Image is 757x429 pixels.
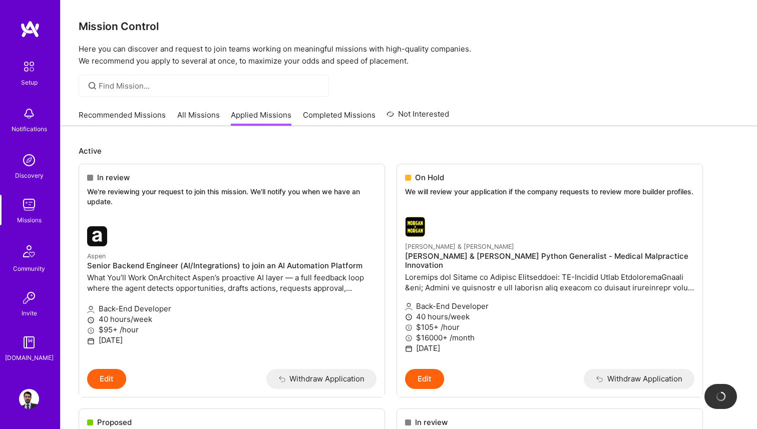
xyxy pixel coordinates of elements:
a: User Avatar [17,389,42,409]
img: Morgan & Morgan company logo [405,217,425,237]
span: On Hold [415,172,444,183]
i: icon Calendar [405,345,413,352]
p: We will review your application if the company requests to review more builder profiles. [405,187,694,197]
small: Aspen [87,252,106,260]
small: [PERSON_NAME] & [PERSON_NAME] [405,243,514,250]
div: Community [13,263,45,274]
p: Active [79,146,739,156]
i: icon SearchGrey [87,80,98,92]
img: setup [19,56,40,77]
img: guide book [19,332,39,352]
a: Completed Missions [303,110,375,126]
p: $95+ /hour [87,324,376,335]
i: icon MoneyGray [405,324,413,331]
img: discovery [19,150,39,170]
input: Find Mission... [99,81,321,91]
h4: [PERSON_NAME] & [PERSON_NAME] Python Generalist - Medical Malpractice Innovation [405,252,694,270]
p: Back-End Developer [405,301,694,311]
div: [DOMAIN_NAME] [5,352,54,363]
h3: Mission Control [79,20,739,33]
img: Invite [19,288,39,308]
img: Community [17,239,41,263]
i: icon Applicant [405,303,413,310]
i: icon Calendar [87,337,95,345]
button: Edit [405,369,444,389]
span: Proposed [97,417,132,427]
a: Applied Missions [231,110,291,126]
img: teamwork [19,195,39,215]
p: 40 hours/week [87,314,376,324]
button: Withdraw Application [266,369,377,389]
a: Not Interested [387,108,449,126]
a: Morgan & Morgan company logo[PERSON_NAME] & [PERSON_NAME][PERSON_NAME] & [PERSON_NAME] Python Gen... [397,209,702,369]
p: Loremips dol Sitame co Adipisc Elitseddoei: TE-Incidid Utlab EtdoloremaGnaali &eni; Admini ve qui... [405,272,694,293]
p: Back-End Developer [87,303,376,314]
h4: Senior Backend Engineer (AI/Integrations) to join an AI Automation Platform [87,261,376,270]
i: icon MoneyGray [87,327,95,334]
div: Invite [22,308,37,318]
div: Setup [21,77,38,88]
p: [DATE] [87,335,376,345]
p: What You’ll Work OnArchitect Aspen’s proactive AI layer — a full feedback loop where the agent de... [87,272,376,293]
i: icon Clock [87,316,95,324]
p: We're reviewing your request to join this mission. We'll notify you when we have an update. [87,187,376,206]
img: Aspen company logo [87,226,107,246]
a: All Missions [177,110,220,126]
a: Recommended Missions [79,110,166,126]
p: $16000+ /month [405,332,694,343]
div: Missions [17,215,42,225]
p: $105+ /hour [405,322,694,332]
a: Aspen company logoAspenSenior Backend Engineer (AI/Integrations) to join an AI Automation Platfor... [79,218,385,368]
div: Discovery [15,170,44,181]
span: In review [97,172,130,183]
span: In review [415,417,448,427]
i: icon MoneyGray [405,334,413,342]
p: Here you can discover and request to join teams working on meaningful missions with high-quality ... [79,43,739,67]
i: icon Applicant [87,306,95,313]
img: loading [714,390,727,402]
i: icon Clock [405,313,413,321]
button: Withdraw Application [584,369,694,389]
p: [DATE] [405,343,694,353]
img: User Avatar [19,389,39,409]
div: Notifications [12,124,47,134]
p: 40 hours/week [405,311,694,322]
img: bell [19,104,39,124]
img: logo [20,20,40,38]
button: Edit [87,369,126,389]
